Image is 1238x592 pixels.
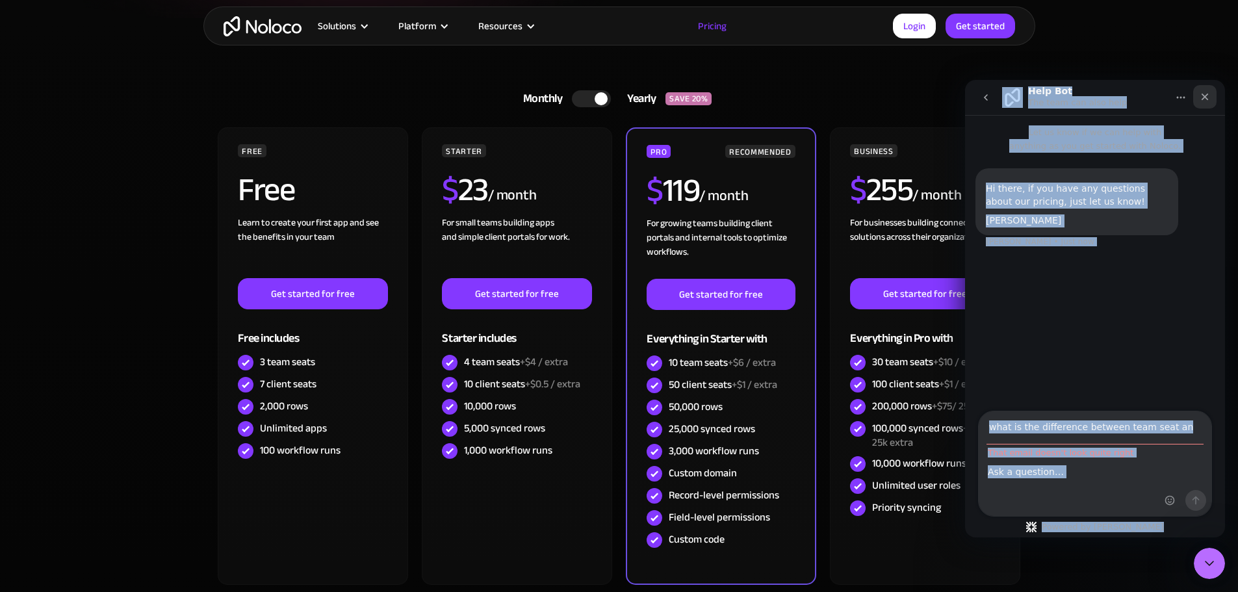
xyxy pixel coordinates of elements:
[260,355,315,369] div: 3 team seats
[872,355,985,369] div: 30 team seats
[850,278,999,309] a: Get started for free
[932,396,999,416] span: +$75/ 25k extra
[647,310,795,352] div: Everything in Starter with
[669,444,759,458] div: 3,000 workflow runs
[464,421,545,435] div: 5,000 synced rows
[611,89,665,109] div: Yearly
[939,374,985,394] span: +$1 / extra
[302,18,382,34] div: Solutions
[260,421,327,435] div: Unlimited apps
[872,377,985,391] div: 100 client seats
[893,14,936,38] a: Login
[478,18,522,34] div: Resources
[699,186,748,207] div: / month
[946,14,1015,38] a: Get started
[238,144,266,157] div: FREE
[442,309,591,352] div: Starter includes
[238,309,387,352] div: Free includes
[647,160,663,221] span: $
[647,279,795,310] a: Get started for free
[442,278,591,309] a: Get started for free
[464,377,580,391] div: 10 client seats
[669,488,779,502] div: Record-level permissions
[462,18,548,34] div: Resources
[669,510,770,524] div: Field-level permissions
[647,174,699,207] h2: 119
[669,355,776,370] div: 10 team seats
[647,216,795,279] div: For growing teams building client portals and internal tools to optimize workflows.
[850,216,999,278] div: For businesses building connected solutions across their organization. ‍
[933,352,985,372] span: +$10 / extra
[872,478,961,493] div: Unlimited user roles
[872,500,941,515] div: Priority syncing
[872,456,966,470] div: 10,000 workflow runs
[507,89,573,109] div: Monthly
[1194,548,1225,579] iframe: Intercom live chat
[728,353,776,372] span: +$6 / extra
[260,399,308,413] div: 2,000 rows
[464,443,552,457] div: 1,000 workflow runs
[442,174,488,206] h2: 23
[669,422,755,436] div: 25,000 synced rows
[850,309,999,352] div: Everything in Pro with
[669,532,725,547] div: Custom code
[238,216,387,278] div: Learn to create your first app and see the benefits in your team ‍
[912,185,961,206] div: / month
[260,443,341,457] div: 100 workflow runs
[872,399,999,413] div: 200,000 rows
[525,374,580,394] span: +$0.5 / extra
[850,174,912,206] h2: 255
[682,18,743,34] a: Pricing
[488,185,537,206] div: / month
[965,80,1225,537] iframe: Intercom live chat
[850,159,866,220] span: $
[732,375,777,394] span: +$1 / extra
[647,145,671,158] div: PRO
[872,421,999,450] div: 100,000 synced rows
[382,18,462,34] div: Platform
[665,92,712,105] div: SAVE 20%
[442,216,591,278] div: For small teams building apps and simple client portals for work. ‍
[850,144,897,157] div: BUSINESS
[464,399,516,413] div: 10,000 rows
[238,174,294,206] h2: Free
[872,418,988,452] span: +$75/ 25k extra
[238,278,387,309] a: Get started for free
[464,355,568,369] div: 4 team seats
[669,378,777,392] div: 50 client seats
[725,145,795,158] div: RECOMMENDED
[318,18,356,34] div: Solutions
[442,144,485,157] div: STARTER
[669,466,737,480] div: Custom domain
[398,18,436,34] div: Platform
[442,159,458,220] span: $
[669,400,723,414] div: 50,000 rows
[520,352,568,372] span: +$4 / extra
[224,16,302,36] a: home
[260,377,316,391] div: 7 client seats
